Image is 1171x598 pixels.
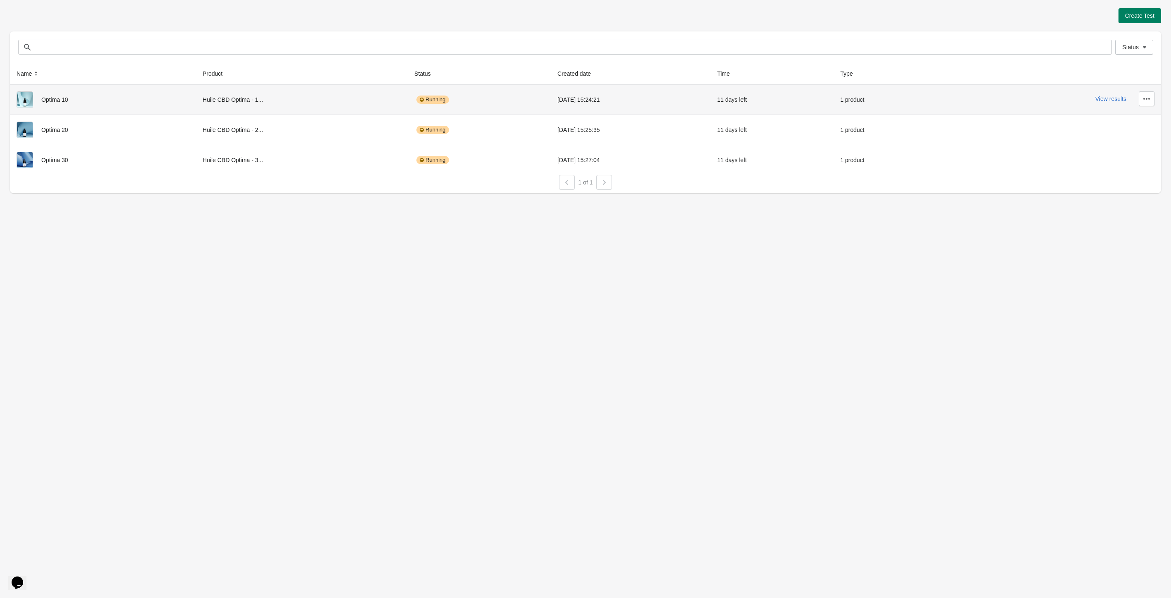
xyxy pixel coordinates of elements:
button: Create Test [1118,8,1161,23]
button: Status [1115,40,1153,55]
div: 1 product [840,122,934,138]
div: [DATE] 15:24:21 [557,91,704,108]
div: [DATE] 15:25:35 [557,122,704,138]
span: Optima 10 [41,96,68,103]
div: 1 product [840,91,934,108]
iframe: chat widget [8,565,35,590]
div: 11 days left [717,152,827,168]
div: Huile CBD Optima - 3... [203,152,401,168]
span: 1 of 1 [578,179,593,186]
span: Optima 20 [41,127,68,133]
button: Time [714,66,741,81]
span: Optima 30 [41,157,68,163]
button: Status [411,66,442,81]
div: Running [416,156,449,164]
div: 11 days left [717,122,827,138]
span: Status [1122,44,1139,50]
div: 11 days left [717,91,827,108]
div: 1 product [840,152,934,168]
div: Running [416,96,449,104]
span: Create Test [1125,12,1154,19]
div: Running [416,126,449,134]
button: Name [13,66,43,81]
div: [DATE] 15:27:04 [557,152,704,168]
button: View results [1095,96,1126,102]
button: Created date [554,66,602,81]
div: Huile CBD Optima - 2... [203,122,401,138]
button: Product [199,66,234,81]
button: Type [837,66,864,81]
div: Huile CBD Optima - 1... [203,91,401,108]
